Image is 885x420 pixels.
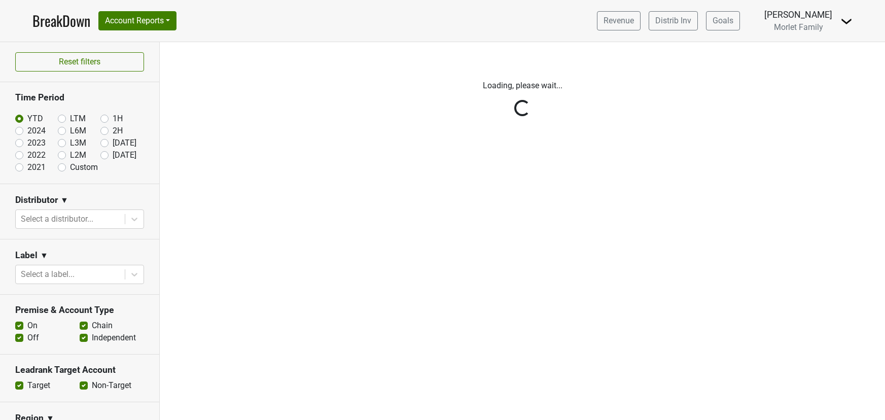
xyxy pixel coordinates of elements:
a: BreakDown [32,10,90,31]
div: [PERSON_NAME] [764,8,832,21]
p: Loading, please wait... [241,80,804,92]
img: Dropdown Menu [840,15,853,27]
span: Morlet Family [774,22,823,32]
a: Revenue [597,11,641,30]
button: Account Reports [98,11,176,30]
a: Goals [706,11,740,30]
a: Distrib Inv [649,11,698,30]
